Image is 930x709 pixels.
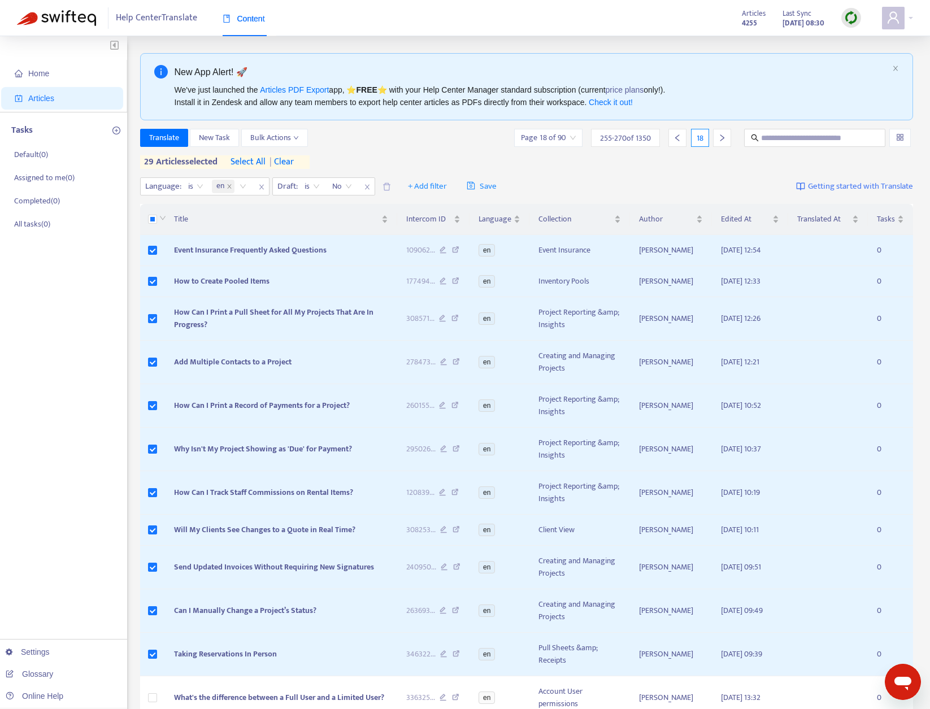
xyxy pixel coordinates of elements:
[868,428,913,471] td: 0
[606,85,644,94] a: price plans
[529,297,630,341] td: Project Reporting &amp; Insights
[721,275,760,288] span: [DATE] 12:33
[630,515,712,546] td: [PERSON_NAME]
[140,155,218,169] span: 29 articles selected
[529,341,630,384] td: Creating and Managing Projects
[14,172,75,184] p: Assigned to me ( 0 )
[479,356,495,368] span: en
[116,7,197,29] span: Help Center Translate
[227,184,232,189] span: close
[868,546,913,589] td: 0
[479,443,495,455] span: en
[630,471,712,515] td: [PERSON_NAME]
[174,243,327,256] span: Event Insurance Frequently Asked Questions
[6,691,63,701] a: Online Help
[479,604,495,617] span: en
[630,633,712,676] td: [PERSON_NAME]
[223,14,265,23] span: Content
[673,134,681,142] span: left
[406,312,434,325] span: 308571 ...
[529,266,630,297] td: Inventory Pools
[721,523,759,536] span: [DATE] 10:11
[808,180,913,193] span: Getting started with Translate
[241,129,308,147] button: Bulk Actionsdown
[788,204,868,235] th: Translated At
[470,204,529,235] th: Language
[783,7,811,20] span: Last Sync
[721,442,761,455] span: [DATE] 10:37
[868,633,913,676] td: 0
[174,306,373,331] span: How Can I Print a Pull Sheet for All My Projects That Are In Progress?
[174,399,350,412] span: How Can I Print a Record of Payments for a Project?
[467,180,497,193] span: Save
[406,213,452,225] span: Intercom ID
[14,195,60,207] p: Completed ( 0 )
[174,691,384,704] span: What's the difference between a Full User and a Limited User?
[140,129,188,147] button: Translate
[479,213,511,225] span: Language
[630,341,712,384] td: [PERSON_NAME]
[397,204,470,235] th: Intercom ID
[199,132,230,144] span: New Task
[231,155,266,169] span: select all
[479,275,495,288] span: en
[529,589,630,633] td: Creating and Managing Projects
[174,604,316,617] span: Can I Manually Change a Project’s Status?
[174,560,374,573] span: Send Updated Invoices Without Requiring New Signatures
[721,312,760,325] span: [DATE] 12:26
[797,213,850,225] span: Translated At
[332,178,352,195] span: No
[844,11,858,25] img: sync.dc5367851b00ba804db3.png
[479,486,495,499] span: en
[630,428,712,471] td: [PERSON_NAME]
[406,524,436,536] span: 308253 ...
[250,132,299,144] span: Bulk Actions
[886,11,900,24] span: user
[868,204,913,235] th: Tasks
[796,177,913,195] a: Getting started with Translate
[266,155,294,169] span: clear
[479,691,495,704] span: en
[721,560,761,573] span: [DATE] 09:51
[639,213,694,225] span: Author
[630,266,712,297] td: [PERSON_NAME]
[28,94,54,103] span: Articles
[529,515,630,546] td: Client View
[14,218,50,230] p: All tasks ( 0 )
[270,154,272,169] span: |
[458,177,505,195] button: saveSave
[721,243,761,256] span: [DATE] 12:54
[293,135,299,141] span: down
[868,515,913,546] td: 0
[630,204,712,235] th: Author
[141,178,183,195] span: Language :
[712,204,788,235] th: Edited At
[11,124,33,137] p: Tasks
[174,275,270,288] span: How to Create Pooled Items
[6,647,50,656] a: Settings
[742,7,766,20] span: Articles
[877,213,895,225] span: Tasks
[529,428,630,471] td: Project Reporting &amp; Insights
[254,180,269,194] span: close
[868,297,913,341] td: 0
[796,182,805,191] img: image-link
[305,178,320,195] span: is
[868,384,913,428] td: 0
[406,443,436,455] span: 295026 ...
[529,546,630,589] td: Creating and Managing Projects
[479,648,495,660] span: en
[892,65,899,72] button: close
[190,129,239,147] button: New Task
[529,204,630,235] th: Collection
[529,235,630,266] td: Event Insurance
[868,341,913,384] td: 0
[721,355,759,368] span: [DATE] 12:21
[529,471,630,515] td: Project Reporting &amp; Insights
[479,524,495,536] span: en
[174,647,277,660] span: Taking Reservations In Person
[223,15,231,23] span: book
[175,84,888,108] div: We've just launched the app, ⭐ ⭐️ with your Help Center Manager standard subscription (current on...
[356,85,377,94] b: FREE
[529,384,630,428] td: Project Reporting &amp; Insights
